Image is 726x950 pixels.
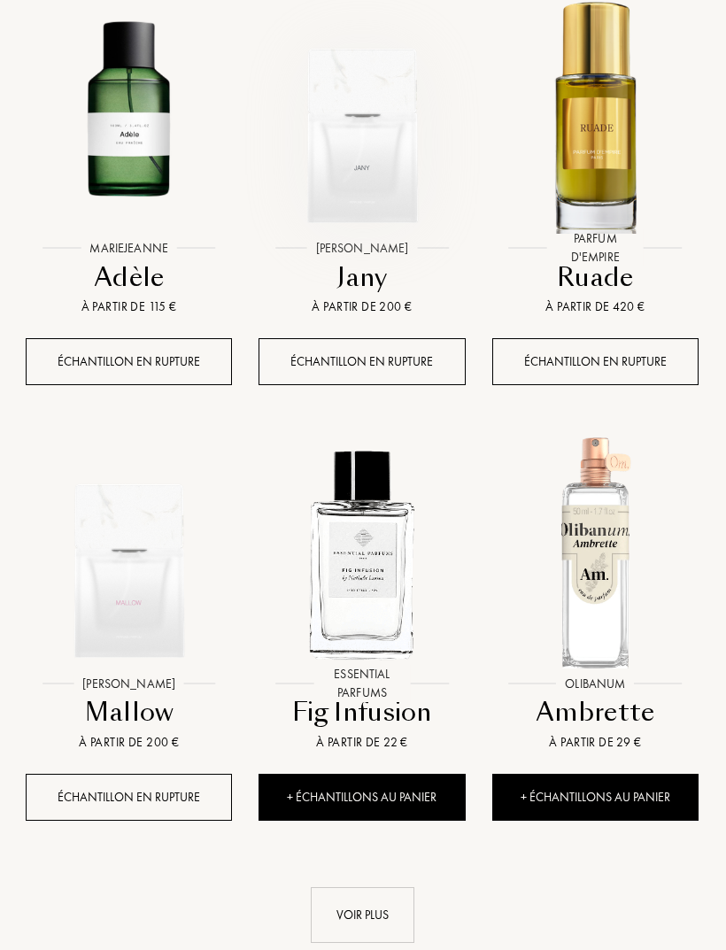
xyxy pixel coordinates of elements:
div: Échantillon en rupture [26,339,232,386]
div: À partir de 22 € [266,734,458,753]
img: Mallow Sora Dora [12,436,245,669]
div: Mallow [33,696,225,730]
a: Ambrette OlibanumOlibanumAmbretteÀ partir de 29 € [492,417,699,775]
div: Échantillon en rupture [259,339,465,386]
div: Fig Infusion [266,696,458,730]
img: Ambrette Olibanum [479,436,712,669]
img: Fig Infusion Essential Parfums [245,436,478,669]
a: Fig Infusion Essential ParfumsEssential ParfumsFig InfusionÀ partir de 22 € [259,417,465,775]
div: À partir de 200 € [266,298,458,317]
div: Voir plus [311,888,414,944]
div: + Échantillons au panier [259,775,465,822]
img: Ruade Parfum d'Empire [479,1,712,234]
a: Mallow Sora Dora[PERSON_NAME]MallowÀ partir de 200 € [26,417,232,775]
div: Échantillon en rupture [26,775,232,822]
div: À partir de 29 € [499,734,691,753]
div: À partir de 420 € [499,298,691,317]
img: Jany Sora Dora [245,1,478,234]
div: Adèle [33,261,225,296]
img: Adèle MarieJeanne [12,1,245,234]
div: Jany [266,261,458,296]
div: + Échantillons au panier [492,775,699,822]
div: À partir de 115 € [33,298,225,317]
div: Ambrette [499,696,691,730]
div: Échantillon en rupture [492,339,699,386]
div: À partir de 200 € [33,734,225,753]
div: Ruade [499,261,691,296]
